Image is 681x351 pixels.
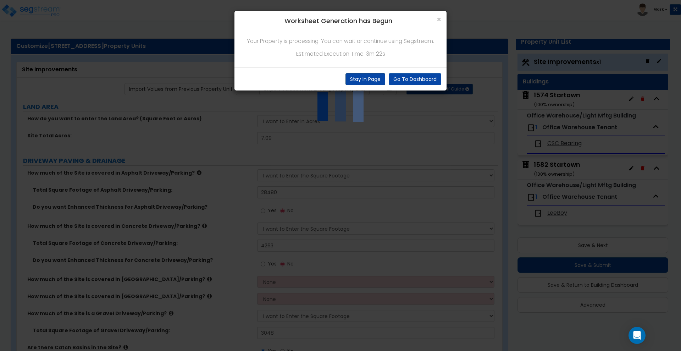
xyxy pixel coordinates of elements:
[437,16,441,23] button: Close
[389,73,441,85] button: Go To Dashboard
[629,327,646,344] div: Open Intercom Messenger
[240,16,441,26] h4: Worksheet Generation has Begun
[345,73,385,85] button: Stay In Page
[240,37,441,46] p: Your Property is processing. You can wait or continue using Segstream.
[240,49,441,59] p: Estimated Execution Time: 3m 22s
[437,14,441,24] span: ×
